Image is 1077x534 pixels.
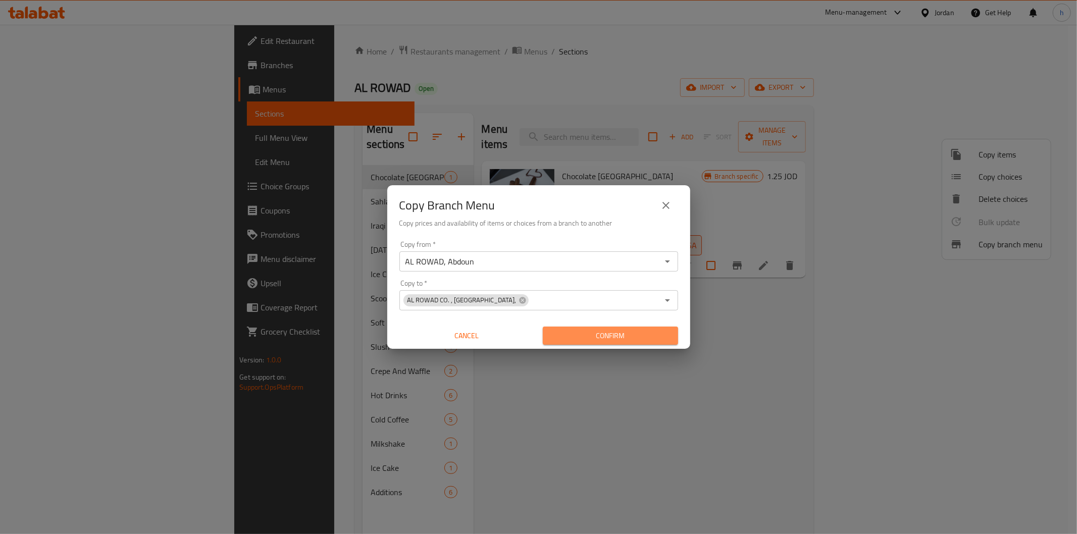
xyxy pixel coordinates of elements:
span: Confirm [551,330,670,342]
span: Cancel [403,330,531,342]
button: Open [660,293,675,307]
button: Cancel [399,327,535,345]
button: Open [660,254,675,269]
div: AL ROWAD CO. , [GEOGRAPHIC_DATA], [403,294,529,306]
h2: Copy Branch Menu [399,197,495,213]
span: AL ROWAD CO. , [GEOGRAPHIC_DATA], [403,295,521,305]
button: Confirm [543,327,678,345]
button: close [654,193,678,218]
h6: Copy prices and availability of items or choices from a branch to another [399,218,678,229]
